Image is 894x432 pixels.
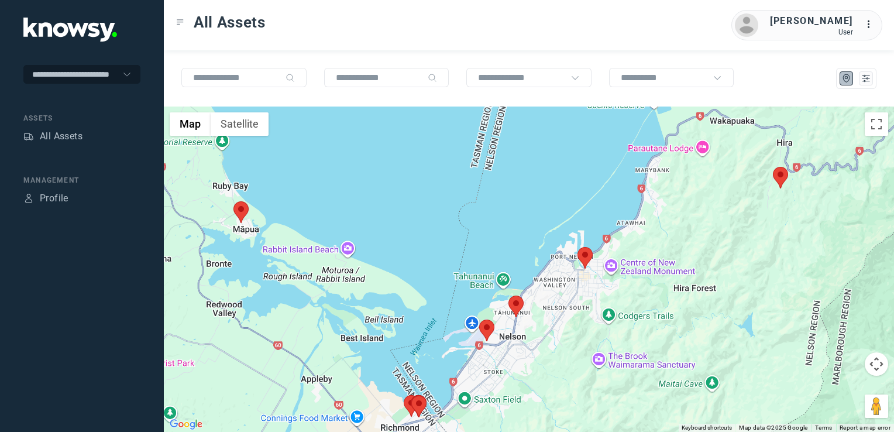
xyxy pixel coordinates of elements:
[286,73,295,83] div: Search
[865,20,877,29] tspan: ...
[815,424,833,431] a: Terms (opens in new tab)
[23,175,140,186] div: Management
[40,191,68,205] div: Profile
[194,12,266,33] span: All Assets
[865,395,888,418] button: Drag Pegman onto the map to open Street View
[861,73,871,84] div: List
[23,113,140,124] div: Assets
[865,352,888,376] button: Map camera controls
[211,112,269,136] button: Show satellite imagery
[865,18,879,32] div: :
[841,73,852,84] div: Map
[23,18,117,42] img: Application Logo
[176,18,184,26] div: Toggle Menu
[170,112,211,136] button: Show street map
[770,14,853,28] div: [PERSON_NAME]
[23,191,68,205] a: ProfileProfile
[682,424,732,432] button: Keyboard shortcuts
[167,417,205,432] a: Open this area in Google Maps (opens a new window)
[865,112,888,136] button: Toggle fullscreen view
[840,424,890,431] a: Report a map error
[735,13,758,37] img: avatar.png
[23,131,34,142] div: Assets
[167,417,205,432] img: Google
[428,73,437,83] div: Search
[739,424,807,431] span: Map data ©2025 Google
[23,129,82,143] a: AssetsAll Assets
[23,193,34,204] div: Profile
[770,28,853,36] div: User
[865,18,879,33] div: :
[40,129,82,143] div: All Assets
